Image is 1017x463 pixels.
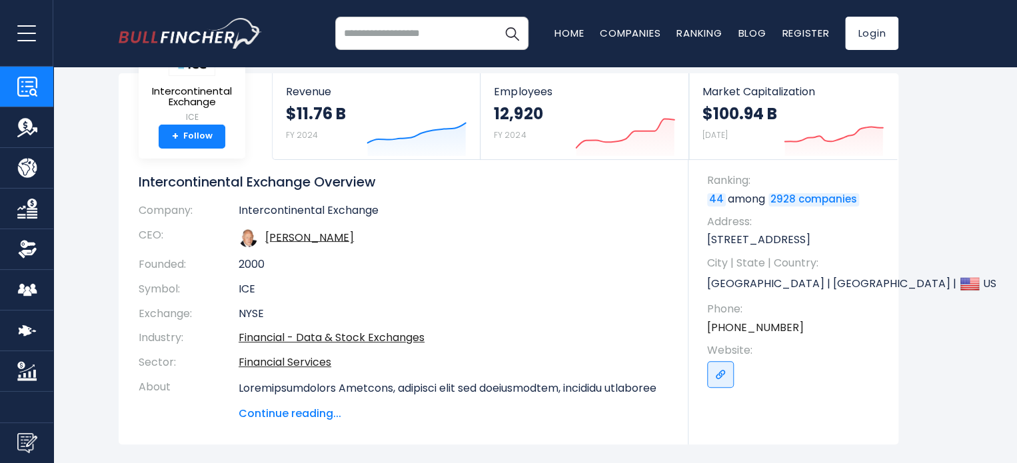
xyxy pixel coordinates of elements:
td: 2000 [239,252,668,277]
img: Ownership [17,239,37,259]
a: Ranking [676,26,722,40]
span: Address: [707,215,885,229]
a: Login [845,17,898,50]
small: FY 2024 [494,129,526,141]
th: Symbol: [139,277,239,302]
th: Sector: [139,350,239,375]
th: Exchange: [139,302,239,326]
a: Home [554,26,584,40]
a: Go to homepage [119,18,262,49]
p: [GEOGRAPHIC_DATA] | [GEOGRAPHIC_DATA] | US [707,274,885,294]
th: CEO: [139,223,239,252]
a: Market Capitalization $100.94 B [DATE] [689,73,897,159]
a: Register [782,26,829,40]
a: Companies [600,26,660,40]
a: Blog [738,26,766,40]
strong: $11.76 B [286,103,346,124]
p: among [707,192,885,207]
h1: Intercontinental Exchange Overview [139,173,668,191]
a: Revenue $11.76 B FY 2024 [273,73,480,159]
a: +Follow [159,125,225,149]
span: Continue reading... [239,406,668,422]
span: Market Capitalization [702,85,884,98]
strong: 12,920 [494,103,542,124]
p: [STREET_ADDRESS] [707,232,885,247]
span: Ranking: [707,173,885,188]
td: Intercontinental Exchange [239,204,668,223]
span: City | State | Country: [707,256,885,270]
th: Company: [139,204,239,223]
a: Financial Services [239,354,331,370]
a: Intercontinental Exchange ICE [149,31,235,125]
small: FY 2024 [286,129,318,141]
strong: $100.94 B [702,103,777,124]
a: Go to link [707,361,734,388]
span: Intercontinental Exchange [149,86,235,108]
th: About [139,375,239,422]
span: Phone: [707,302,885,316]
td: NYSE [239,302,668,326]
td: ICE [239,277,668,302]
img: bullfincher logo [119,18,262,49]
th: Industry: [139,326,239,350]
img: jeffrey-sprecher.jpg [239,229,257,247]
th: Founded: [139,252,239,277]
span: Website: [707,343,885,358]
a: Financial - Data & Stock Exchanges [239,330,425,345]
small: [DATE] [702,129,728,141]
span: Employees [494,85,674,98]
a: [PHONE_NUMBER] [707,320,804,335]
a: 2928 companies [768,193,859,207]
a: Employees 12,920 FY 2024 [481,73,688,159]
small: ICE [149,111,235,123]
button: Search [495,17,528,50]
strong: + [172,131,179,143]
a: ceo [265,229,354,244]
span: Revenue [286,85,467,98]
a: 44 [707,193,726,207]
